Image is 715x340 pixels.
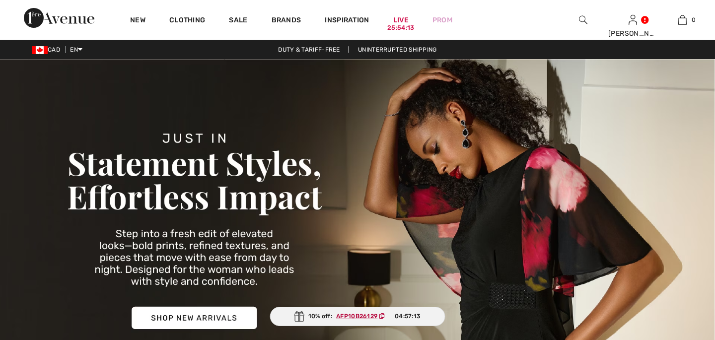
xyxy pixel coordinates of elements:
a: Brands [272,16,301,26]
div: [PERSON_NAME] [608,28,657,39]
a: 0 [658,14,707,26]
span: 0 [692,15,696,24]
a: Live25:54:13 [393,15,409,25]
a: Sale [229,16,247,26]
a: New [130,16,145,26]
img: My Bag [678,14,687,26]
div: 25:54:13 [387,23,414,33]
img: search the website [579,14,587,26]
span: 04:57:13 [395,312,421,321]
span: CAD [32,46,64,53]
a: Sign In [629,15,637,24]
img: 1ère Avenue [24,8,94,28]
img: Canadian Dollar [32,46,48,54]
img: Gift.svg [294,311,304,322]
div: 10% off: [270,307,445,326]
a: Prom [432,15,452,25]
a: Clothing [169,16,205,26]
span: Inspiration [325,16,369,26]
span: EN [70,46,82,53]
img: My Info [629,14,637,26]
ins: AFP10B26129 [336,313,377,320]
